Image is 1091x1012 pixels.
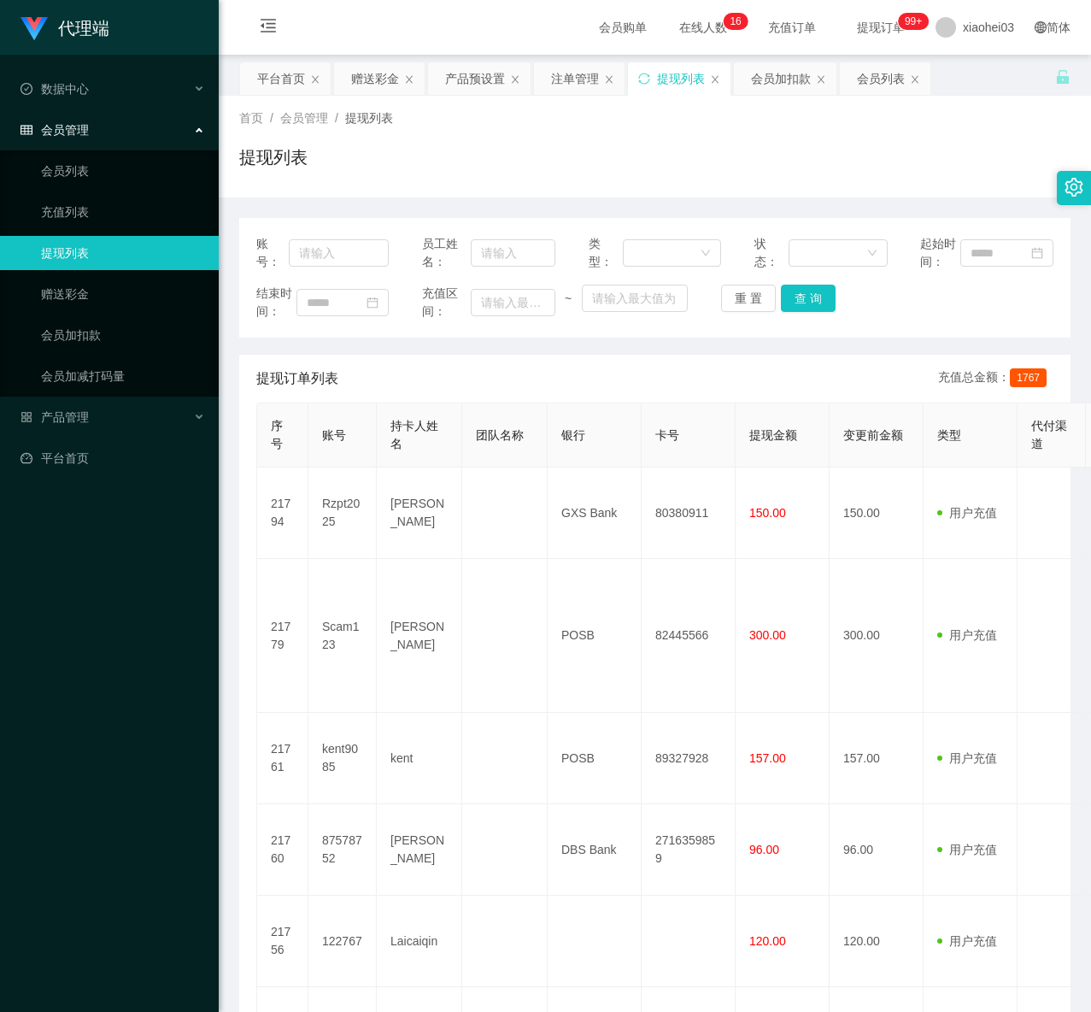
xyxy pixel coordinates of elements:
[310,74,320,85] i: 图标: close
[642,804,736,896] td: 2716359859
[1065,178,1083,197] i: 图标: setting
[589,235,623,271] span: 类型：
[1010,368,1047,387] span: 1767
[377,468,462,559] td: [PERSON_NAME]
[701,248,711,260] i: 图标: down
[377,713,462,804] td: kent
[642,713,736,804] td: 89327928
[749,506,786,520] span: 150.00
[749,628,786,642] span: 300.00
[257,62,305,95] div: 平台首页
[390,419,438,450] span: 持卡人姓名
[582,285,689,312] input: 请输入最大值为
[937,506,997,520] span: 用户充值
[1035,21,1047,33] i: 图标: global
[41,236,205,270] a: 提现列表
[21,411,32,423] i: 图标: appstore-o
[638,73,650,85] i: 图标: sync
[749,428,797,442] span: 提现金额
[561,428,585,442] span: 银行
[781,285,836,312] button: 查 询
[308,559,377,713] td: Scam123
[257,804,308,896] td: 21760
[657,62,705,95] div: 提现列表
[642,559,736,713] td: 82445566
[41,318,205,352] a: 会员加扣款
[548,559,642,713] td: POSB
[548,468,642,559] td: GXS Bank
[721,285,776,312] button: 重 置
[857,62,905,95] div: 会员列表
[21,82,89,96] span: 数据中心
[830,468,924,559] td: 150.00
[21,17,48,41] img: logo.9652507e.png
[910,74,920,85] i: 图标: close
[642,468,736,559] td: 80380911
[723,13,748,30] sup: 16
[867,248,877,260] i: 图标: down
[760,21,824,33] span: 充值订单
[937,843,997,856] span: 用户充值
[377,559,462,713] td: [PERSON_NAME]
[445,62,505,95] div: 产品预设置
[830,896,924,987] td: 120.00
[21,21,109,34] a: 代理端
[308,468,377,559] td: Rzpt2025
[239,144,308,170] h1: 提现列表
[257,713,308,804] td: 21761
[843,428,903,442] span: 变更前金额
[21,123,89,137] span: 会员管理
[335,111,338,125] span: /
[256,368,338,389] span: 提现订单列表
[830,804,924,896] td: 96.00
[239,1,297,56] i: 图标: menu-fold
[422,285,471,321] span: 充值区间：
[749,934,786,948] span: 120.00
[937,628,997,642] span: 用户充值
[1031,247,1043,259] i: 图标: calendar
[830,713,924,804] td: 157.00
[21,410,89,424] span: 产品管理
[848,21,913,33] span: 提现订单
[41,195,205,229] a: 充值列表
[736,13,742,30] p: 6
[270,111,273,125] span: /
[21,124,32,136] i: 图标: table
[548,804,642,896] td: DBS Bank
[422,235,471,271] span: 员工姓名：
[1031,419,1067,450] span: 代付渠道
[754,235,789,271] span: 状态：
[41,277,205,311] a: 赠送彩金
[471,289,555,316] input: 请输入最小值为
[920,235,960,271] span: 起始时间：
[256,235,289,271] span: 账号：
[404,74,414,85] i: 图标: close
[21,441,205,475] a: 图标: dashboard平台首页
[655,428,679,442] span: 卡号
[308,804,377,896] td: 87578752
[377,896,462,987] td: Laicaiqin
[256,285,296,321] span: 结束时间：
[41,359,205,393] a: 会员加减打码量
[555,290,582,308] span: ~
[604,74,614,85] i: 图标: close
[898,13,929,30] sup: 1151
[937,934,997,948] span: 用户充值
[937,751,997,765] span: 用户充值
[367,297,378,309] i: 图标: calendar
[671,21,736,33] span: 在线人数
[1055,69,1070,85] i: 图标: unlock
[551,62,599,95] div: 注单管理
[730,13,736,30] p: 1
[271,419,283,450] span: 序号
[289,239,389,267] input: 请输入
[351,62,399,95] div: 赠送彩金
[937,428,961,442] span: 类型
[308,896,377,987] td: 122767
[280,111,328,125] span: 会员管理
[751,62,811,95] div: 会员加扣款
[816,74,826,85] i: 图标: close
[476,428,524,442] span: 团队名称
[749,751,786,765] span: 157.00
[257,468,308,559] td: 21794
